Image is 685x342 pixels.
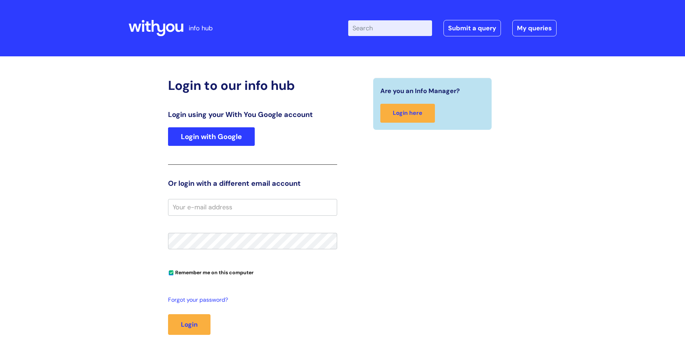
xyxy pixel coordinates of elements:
[189,22,213,34] p: info hub
[512,20,557,36] a: My queries
[443,20,501,36] a: Submit a query
[169,271,173,275] input: Remember me on this computer
[348,20,432,36] input: Search
[168,268,254,276] label: Remember me on this computer
[168,127,255,146] a: Login with Google
[168,179,337,188] h3: Or login with a different email account
[380,104,435,123] a: Login here
[168,314,210,335] button: Login
[168,78,337,93] h2: Login to our info hub
[168,110,337,119] h3: Login using your With You Google account
[380,85,460,97] span: Are you an Info Manager?
[168,266,337,278] div: You can uncheck this option if you're logging in from a shared device
[168,199,337,215] input: Your e-mail address
[168,295,334,305] a: Forgot your password?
